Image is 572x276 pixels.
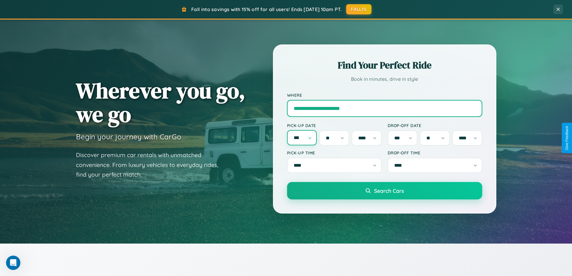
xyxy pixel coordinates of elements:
[374,187,404,194] span: Search Cars
[76,79,245,126] h1: Wherever you go, we go
[191,6,342,12] span: Fall into savings with 15% off for all users! Ends [DATE] 10am PT.
[6,256,20,270] iframe: Intercom live chat
[388,150,482,155] label: Drop-off Time
[76,150,226,180] p: Discover premium car rentals with unmatched convenience. From luxury vehicles to everyday rides, ...
[565,126,569,150] div: Give Feedback
[287,123,382,128] label: Pick-up Date
[287,75,482,83] p: Book in minutes, drive in style
[287,93,482,98] label: Where
[388,123,482,128] label: Drop-off Date
[287,150,382,155] label: Pick-up Time
[76,132,181,141] h3: Begin your journey with CarGo
[287,182,482,199] button: Search Cars
[287,59,482,72] h2: Find Your Perfect Ride
[346,4,371,14] button: FALL15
